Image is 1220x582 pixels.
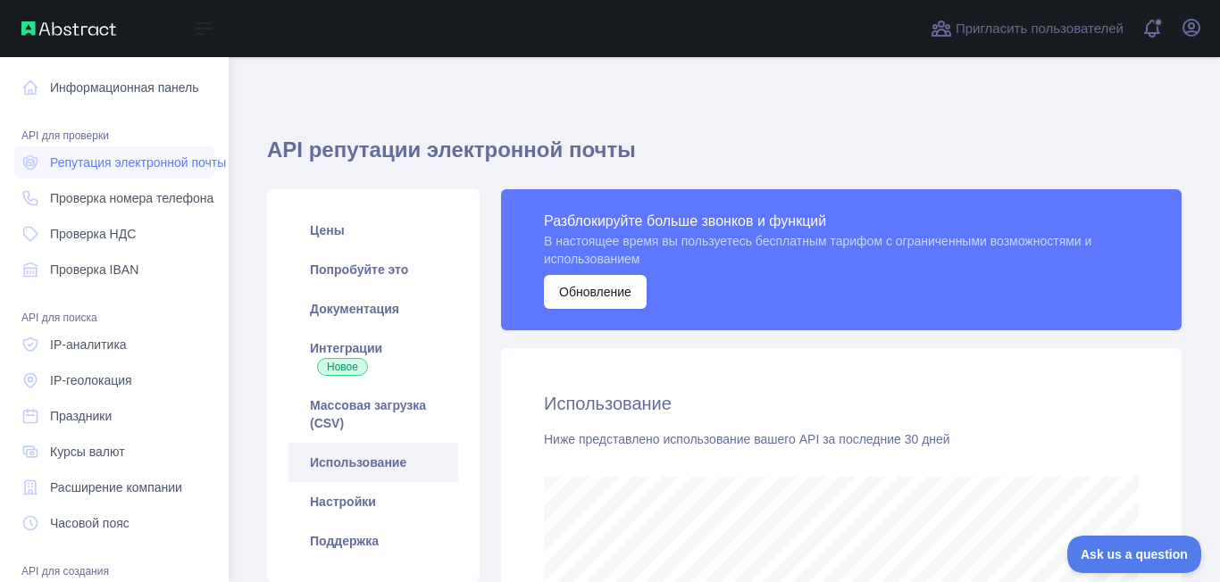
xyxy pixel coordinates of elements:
[50,409,112,423] ya-tr-span: Праздники
[267,137,636,162] ya-tr-span: API репутации электронной почты
[544,213,826,229] ya-tr-span: Разблокируйте больше звонков и функций
[956,21,1124,36] ya-tr-span: Пригласить пользователей
[14,328,214,361] a: IP-аналитика
[544,394,672,413] ya-tr-span: Использование
[50,516,130,530] ya-tr-span: Часовой пояс
[14,400,214,432] a: Праздники
[927,14,1127,43] button: Пригласить пользователей
[310,341,382,355] ya-tr-span: Интеграции
[14,182,214,214] a: Проверка номера телефона
[288,211,458,250] a: Цены
[310,398,426,430] ya-tr-span: Массовая загрузка (CSV)
[544,234,1091,266] ya-tr-span: В настоящее время вы пользуетесь бесплатным тарифом с ограниченными возможностями и использованием
[50,227,136,241] ya-tr-span: Проверка НДС
[21,129,109,142] ya-tr-span: API для проверки
[50,373,132,387] ya-tr-span: IP-геолокация
[310,302,399,316] ya-tr-span: Документация
[310,223,345,237] ya-tr-span: Цены
[310,455,406,470] ya-tr-span: Использование
[14,218,214,250] a: Проверка НДС
[21,565,109,578] ya-tr-span: API для создания
[288,328,458,386] a: Интеграции Новое
[288,250,458,289] a: Попробуйте это
[14,436,214,468] a: Курсы валют
[1067,536,1202,573] iframe: Переключить Службу Поддержки Клиентов
[50,191,213,205] ya-tr-span: Проверка номера телефона
[14,507,214,539] a: Часовой пояс
[50,79,199,96] ya-tr-span: Информационная панель
[14,364,214,396] a: IP-геолокация
[544,275,647,309] button: Обновление
[544,432,950,446] ya-tr-span: Ниже представлено использование вашего API за последние 30 дней
[14,71,214,104] a: Информационная панель
[50,155,226,170] ya-tr-span: Репутация электронной почты
[559,283,631,301] ya-tr-span: Обновление
[14,254,214,286] a: Проверка IBAN
[310,534,379,548] ya-tr-span: Поддержка
[21,21,116,36] img: Абстрактный API
[50,445,125,459] ya-tr-span: Курсы валют
[21,312,97,324] ya-tr-span: API для поиска
[14,471,214,503] a: Расширение компании
[50,480,182,495] ya-tr-span: Расширение компании
[50,337,127,352] ya-tr-span: IP-аналитика
[310,262,408,277] ya-tr-span: Попробуйте это
[288,482,458,521] a: Настройки
[327,361,358,373] ya-tr-span: Новое
[288,443,458,482] a: Использование
[50,262,138,277] ya-tr-span: Проверка IBAN
[288,521,458,561] a: Поддержка
[14,146,214,179] a: Репутация электронной почты
[288,289,458,328] a: Документация
[310,495,376,509] ya-tr-span: Настройки
[288,386,458,443] a: Массовая загрузка (CSV)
